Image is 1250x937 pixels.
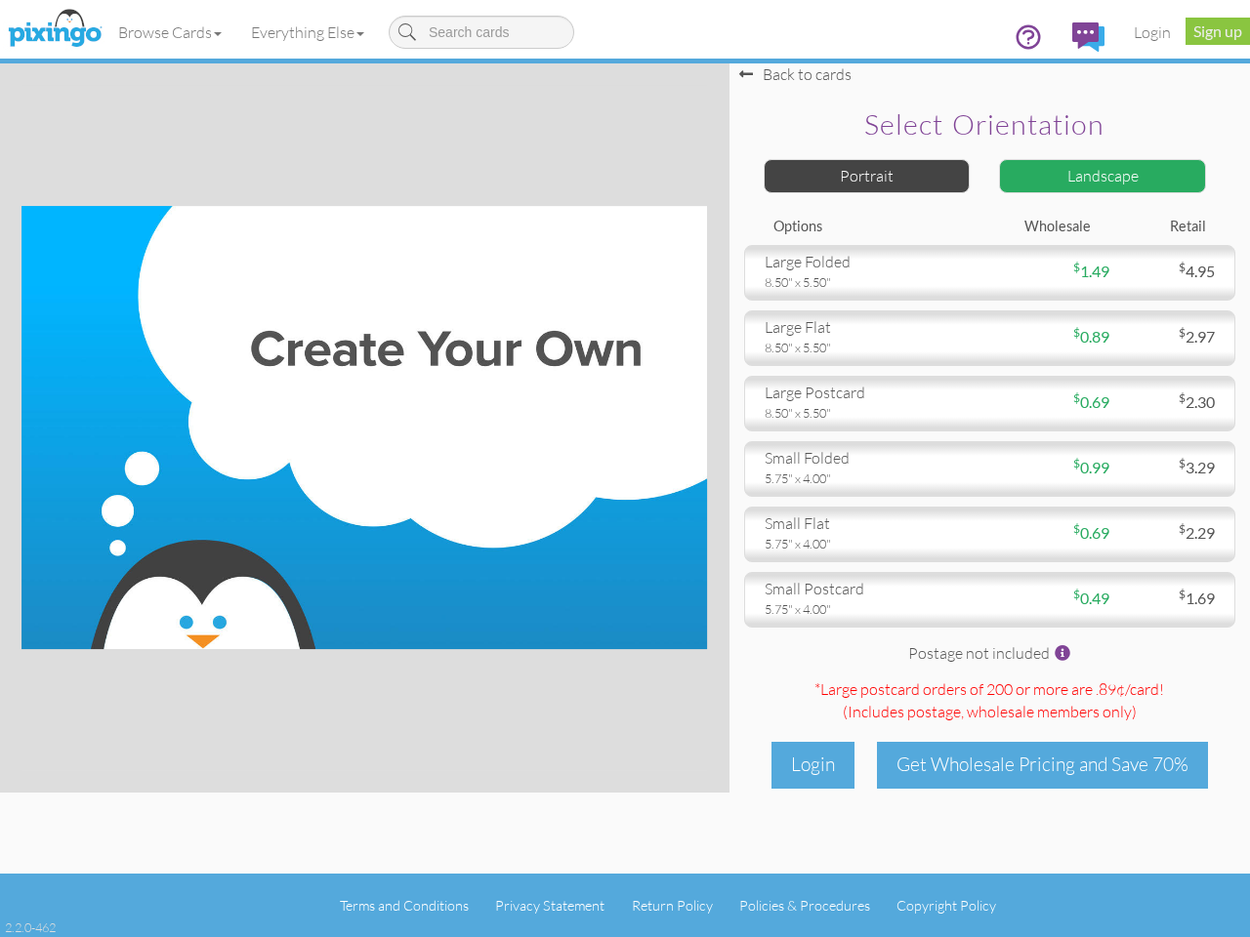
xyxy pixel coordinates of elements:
[765,339,976,356] div: 8.50" x 5.50"
[765,382,976,404] div: large postcard
[21,206,707,649] img: create-your-own-landscape.jpg
[340,897,469,914] a: Terms and Conditions
[1072,22,1104,52] img: comments.svg
[765,273,976,291] div: 8.50" x 5.50"
[1109,326,1229,348] div: 2.97
[104,8,236,57] a: Browse Cards
[765,404,976,422] div: 8.50" x 5.50"
[999,159,1206,193] div: Landscape
[1249,936,1250,937] iframe: Chat
[1073,587,1080,601] sup: $
[1073,589,1109,607] span: 0.49
[764,159,971,193] div: Portrait
[389,16,574,49] input: Search cards
[765,535,976,552] div: 5.75" x 4.00"
[1109,261,1229,283] div: 4.95
[1109,588,1229,610] div: 1.69
[1179,260,1186,274] sup: $
[1179,325,1186,340] sup: $
[1119,8,1186,57] a: Login
[5,918,56,936] div: 2.2.0-462
[1179,587,1186,601] sup: $
[765,578,976,600] div: small postcard
[1073,523,1109,542] span: 0.69
[765,251,976,273] div: large folded
[961,702,1132,721] span: , wholesale members only
[1109,391,1229,414] div: 2.30
[1073,521,1080,536] sup: $
[1179,390,1186,405] sup: $
[632,897,713,914] a: Return Policy
[744,642,1235,669] div: Postage not included
[1073,458,1109,476] span: 0.99
[765,512,976,535] div: small flat
[236,8,379,57] a: Everything Else
[765,316,976,339] div: large flat
[1179,456,1186,470] sup: $
[765,469,976,487] div: 5.75" x 4.00"
[1109,522,1229,545] div: 2.29
[1073,392,1109,411] span: 0.69
[1073,456,1080,470] sup: $
[896,897,996,914] a: Copyright Policy
[771,742,854,788] div: Login
[1179,521,1186,536] sup: $
[769,109,1201,141] h2: Select orientation
[877,742,1208,788] div: Get Wholesale Pricing and Save 70%
[1109,457,1229,479] div: 3.29
[1073,327,1109,346] span: 0.89
[1073,260,1080,274] sup: $
[759,217,990,237] div: Options
[1073,325,1080,340] sup: $
[1105,217,1221,237] div: Retail
[744,678,1235,727] div: *Large postcard orders of 200 or more are .89¢/card! (Includes postage )
[3,5,106,54] img: pixingo logo
[739,897,870,914] a: Policies & Procedures
[1073,262,1109,280] span: 1.49
[765,600,976,618] div: 5.75" x 4.00"
[1073,390,1080,405] sup: $
[1186,18,1250,45] a: Sign up
[765,447,976,469] div: small folded
[495,897,604,914] a: Privacy Statement
[989,217,1104,237] div: Wholesale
